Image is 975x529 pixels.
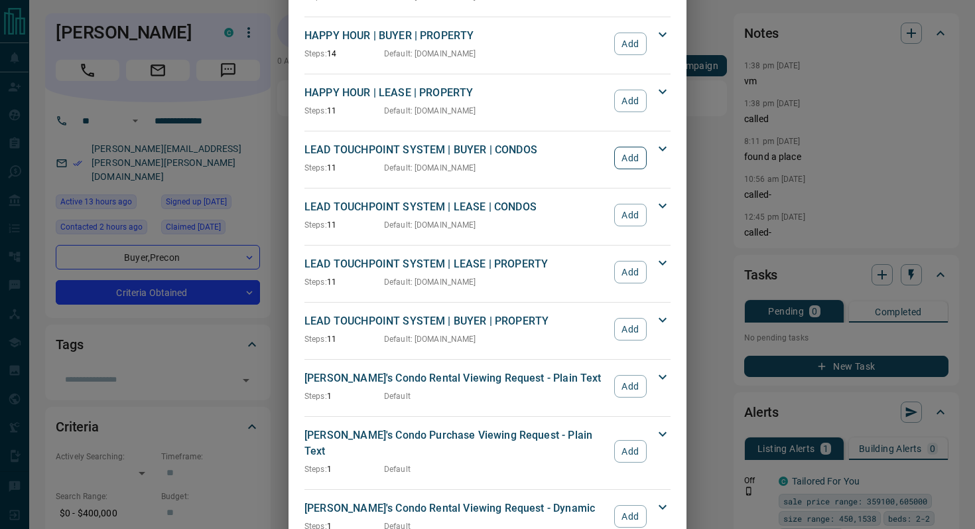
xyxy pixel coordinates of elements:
p: Default [384,463,411,475]
span: Steps: [304,220,327,230]
div: [PERSON_NAME]'s Condo Rental Viewing Request - Plain TextSteps:1DefaultAdd [304,368,671,405]
p: [PERSON_NAME]'s Condo Purchase Viewing Request - Plain Text [304,427,608,459]
div: LEAD TOUCHPOINT SYSTEM | BUYER | CONDOSSteps:11Default: [DOMAIN_NAME]Add [304,139,671,177]
p: LEAD TOUCHPOINT SYSTEM | LEASE | PROPERTY [304,256,608,272]
span: Steps: [304,465,327,474]
div: HAPPY HOUR | BUYER | PROPERTYSteps:14Default: [DOMAIN_NAME]Add [304,25,671,62]
p: 11 [304,333,384,345]
div: LEAD TOUCHPOINT SYSTEM | BUYER | PROPERTYSteps:11Default: [DOMAIN_NAME]Add [304,311,671,348]
span: Steps: [304,163,327,173]
button: Add [614,90,647,112]
p: LEAD TOUCHPOINT SYSTEM | BUYER | PROPERTY [304,313,608,329]
p: 11 [304,105,384,117]
div: [PERSON_NAME]'s Condo Purchase Viewing Request - Plain TextSteps:1DefaultAdd [304,425,671,478]
span: Steps: [304,49,327,58]
p: 1 [304,390,384,402]
button: Add [614,440,647,463]
p: Default [384,390,411,402]
button: Add [614,318,647,340]
p: Default : [DOMAIN_NAME] [384,219,476,231]
span: Steps: [304,277,327,287]
div: LEAD TOUCHPOINT SYSTEM | LEASE | CONDOSSteps:11Default: [DOMAIN_NAME]Add [304,196,671,234]
p: 14 [304,48,384,60]
p: LEAD TOUCHPOINT SYSTEM | BUYER | CONDOS [304,142,608,158]
p: Default : [DOMAIN_NAME] [384,105,476,117]
button: Add [614,505,647,528]
button: Add [614,33,647,55]
p: Default : [DOMAIN_NAME] [384,48,476,60]
div: LEAD TOUCHPOINT SYSTEM | LEASE | PROPERTYSteps:11Default: [DOMAIN_NAME]Add [304,254,671,291]
p: [PERSON_NAME]'s Condo Rental Viewing Request - Dynamic [304,500,608,516]
span: Steps: [304,392,327,401]
p: 1 [304,463,384,475]
p: 11 [304,162,384,174]
span: Steps: [304,106,327,115]
p: Default : [DOMAIN_NAME] [384,276,476,288]
p: Default : [DOMAIN_NAME] [384,162,476,174]
p: [PERSON_NAME]'s Condo Rental Viewing Request - Plain Text [304,370,608,386]
div: HAPPY HOUR | LEASE | PROPERTYSteps:11Default: [DOMAIN_NAME]Add [304,82,671,119]
p: HAPPY HOUR | BUYER | PROPERTY [304,28,608,44]
button: Add [614,204,647,226]
p: HAPPY HOUR | LEASE | PROPERTY [304,85,608,101]
p: 11 [304,276,384,288]
p: 11 [304,219,384,231]
span: Steps: [304,335,327,344]
p: Default : [DOMAIN_NAME] [384,333,476,345]
button: Add [614,375,647,398]
button: Add [614,261,647,283]
button: Add [614,147,647,169]
p: LEAD TOUCHPOINT SYSTEM | LEASE | CONDOS [304,199,608,215]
